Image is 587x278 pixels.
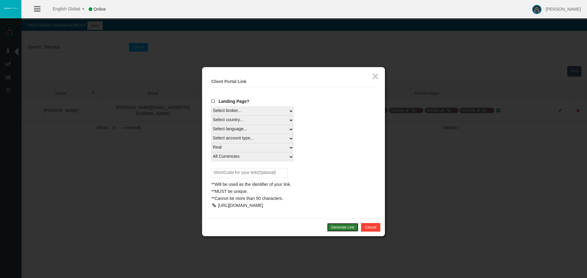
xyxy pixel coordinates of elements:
[211,79,246,84] b: Client Portal Link
[211,168,288,178] input: ShortCode for your link(Optional)
[361,223,380,232] button: Cancel
[218,203,263,208] div: [URL][DOMAIN_NAME]
[327,223,358,232] button: Generate Link
[532,5,541,14] img: user-image
[94,7,106,12] span: Online
[211,203,217,208] div: Copy Direct Link
[211,181,376,188] div: **Will be used as the identifier of your link.
[3,7,18,9] img: logo.svg
[372,70,379,82] button: ×
[211,188,376,195] div: **MUST be unique.
[219,99,249,104] span: Landing Page?
[211,195,376,202] div: **Cannot be more than 50 characters.
[45,6,80,11] span: English Global
[546,7,581,12] span: [PERSON_NAME]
